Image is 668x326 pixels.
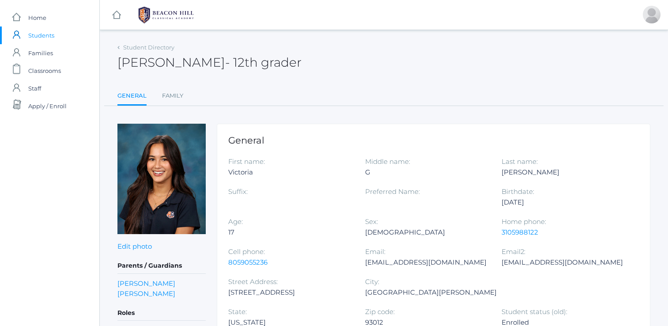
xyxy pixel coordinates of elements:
label: Birthdate: [502,187,534,196]
div: [EMAIL_ADDRESS][DOMAIN_NAME] [502,257,625,268]
label: Age: [228,217,243,226]
div: Victoria [228,167,352,178]
div: Bridget Rizvi [643,6,660,23]
div: [STREET_ADDRESS] [228,287,352,298]
h5: Roles [117,306,206,321]
div: [PERSON_NAME] [502,167,625,178]
span: Classrooms [28,62,61,80]
h5: Parents / Guardians [117,258,206,273]
label: Email2: [502,247,525,256]
label: Cell phone: [228,247,265,256]
img: Victoria Arellano [117,124,206,234]
label: Email: [365,247,385,256]
label: Last name: [502,157,538,166]
a: Edit photo [117,242,152,250]
label: Zip code: [365,307,395,316]
a: [PERSON_NAME] [117,288,175,299]
label: Student status (old): [502,307,567,316]
a: Student Directory [123,44,174,51]
span: Home [28,9,46,27]
div: [EMAIL_ADDRESS][DOMAIN_NAME] [365,257,489,268]
span: Students [28,27,54,44]
img: BHCALogos-05-308ed15e86a5a0abce9b8dd61676a3503ac9727e845dece92d48e8588c001991.png [133,4,199,26]
a: Family [162,87,183,105]
label: Home phone: [502,217,546,226]
label: First name: [228,157,265,166]
div: G [365,167,489,178]
label: Street Address: [228,277,278,286]
div: [GEOGRAPHIC_DATA][PERSON_NAME] [365,287,497,298]
div: [DEMOGRAPHIC_DATA] [365,227,489,238]
span: - 12th grader [225,55,302,70]
label: Sex: [365,217,378,226]
label: Preferred Name: [365,187,420,196]
label: City: [365,277,379,286]
label: Middle name: [365,157,410,166]
span: Families [28,44,53,62]
label: State: [228,307,247,316]
a: General [117,87,147,106]
label: Suffix: [228,187,248,196]
h2: [PERSON_NAME] [117,56,302,69]
h1: General [228,135,639,145]
a: 3105988122 [502,228,538,236]
div: 17 [228,227,352,238]
a: 8059055236 [228,258,268,266]
a: [PERSON_NAME] [117,278,175,288]
span: Staff [28,80,41,97]
span: Apply / Enroll [28,97,67,115]
div: [DATE] [502,197,625,208]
